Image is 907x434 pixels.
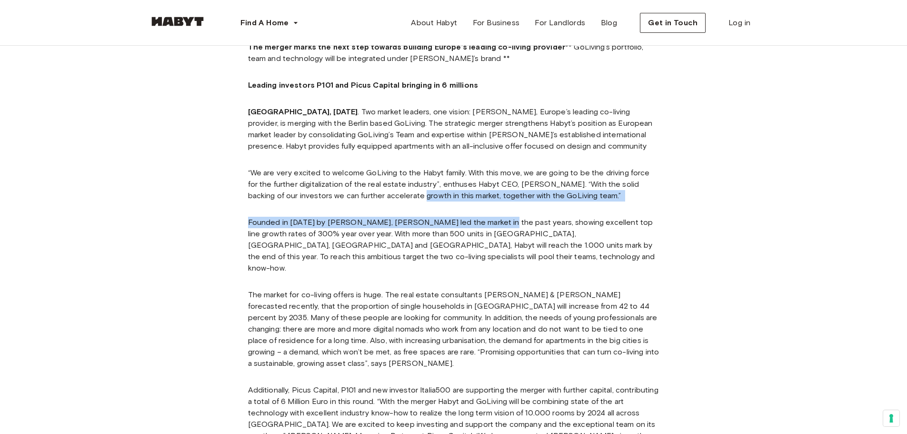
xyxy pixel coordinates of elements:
p: “We are very excited to welcome GoLiving to the Habyt family. With this move, we are going to be ... [248,167,659,202]
button: Get in Touch [640,13,706,33]
a: About Habyt [403,13,465,32]
strong: The merger marks the next step towards building Europe’s leading co-living provider [248,42,565,51]
p: The market for co-living offers is huge. The real estate consultants [PERSON_NAME] & [PERSON_NAME... [248,289,659,369]
button: Your consent preferences for tracking technologies [883,410,899,426]
a: Log in [721,13,758,32]
strong: [GEOGRAPHIC_DATA], [DATE] [248,107,358,116]
img: Habyt [149,17,206,26]
span: For Business [473,17,520,29]
p: ‍** GoLiving’s portfolio, team and technology will be integrated under [PERSON_NAME]’s brand ** [248,41,659,64]
a: For Business [465,13,528,32]
p: . Two market leaders, one vision: [PERSON_NAME], Europe’s leading co-living provider, is merging ... [248,106,659,152]
span: For Landlords [535,17,585,29]
span: Find A Home [240,17,289,29]
span: Blog [601,17,618,29]
a: For Landlords [527,13,593,32]
p: Founded in [DATE] by [PERSON_NAME], [PERSON_NAME] led the market in the past years, showing excel... [248,217,659,274]
span: Log in [728,17,750,29]
button: Find A Home [233,13,306,32]
span: Get in Touch [648,17,698,29]
strong: Leading investors P101 and Picus Capital bringing in 6 millions ‍ [248,81,480,90]
a: Blog [593,13,625,32]
span: About Habyt [411,17,457,29]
